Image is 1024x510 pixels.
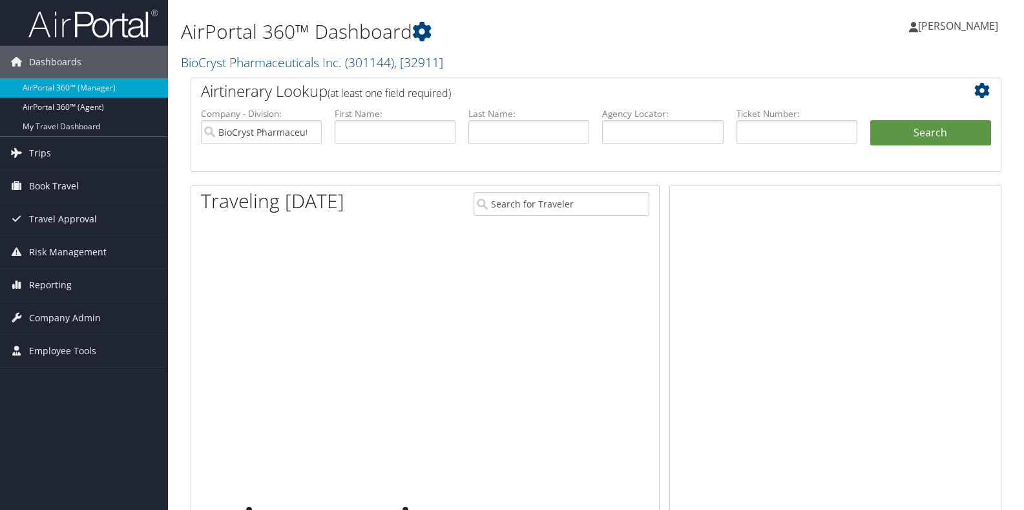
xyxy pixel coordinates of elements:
span: , [ 32911 ] [394,54,443,71]
label: Agency Locator: [602,107,723,120]
label: Ticket Number: [737,107,857,120]
button: Search [870,120,991,146]
span: Trips [29,137,51,169]
input: Search for Traveler [474,192,649,216]
a: [PERSON_NAME] [909,6,1011,45]
h1: Traveling [DATE] [201,187,344,215]
label: First Name: [335,107,455,120]
span: Risk Management [29,236,107,268]
h2: Airtinerary Lookup [201,80,924,102]
span: Employee Tools [29,335,96,367]
span: Book Travel [29,170,79,202]
span: Travel Approval [29,203,97,235]
img: airportal-logo.png [28,8,158,39]
span: Company Admin [29,302,101,334]
span: [PERSON_NAME] [918,19,998,33]
span: ( 301144 ) [345,54,394,71]
span: Reporting [29,269,72,301]
h1: AirPortal 360™ Dashboard [181,18,735,45]
span: (at least one field required) [328,86,451,100]
label: Company - Division: [201,107,322,120]
label: Last Name: [468,107,589,120]
a: BioCryst Pharmaceuticals Inc. [181,54,443,71]
span: Dashboards [29,46,81,78]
